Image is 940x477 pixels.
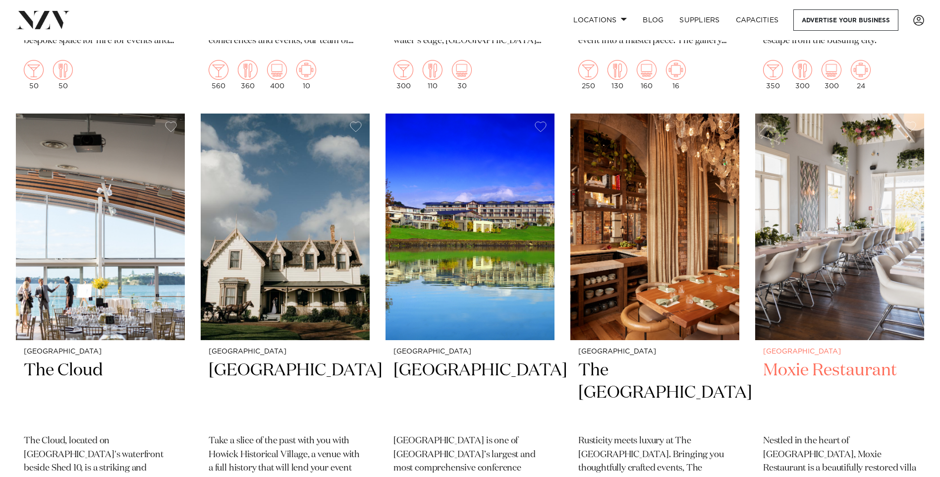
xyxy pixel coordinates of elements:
[16,11,70,29] img: nzv-logo.png
[296,60,316,80] img: meeting.png
[209,60,228,80] img: cocktail.png
[423,60,442,90] div: 110
[24,359,177,426] h2: The Cloud
[24,60,44,80] img: cocktail.png
[637,60,657,90] div: 160
[393,359,547,426] h2: [GEOGRAPHIC_DATA]
[393,348,547,356] small: [GEOGRAPHIC_DATA]
[267,60,287,90] div: 400
[608,60,627,80] img: dining.png
[238,60,258,90] div: 360
[53,60,73,90] div: 50
[578,348,731,356] small: [GEOGRAPHIC_DATA]
[666,60,686,80] img: meeting.png
[393,60,413,90] div: 300
[578,60,598,80] img: cocktail.png
[793,9,898,31] a: Advertise your business
[296,60,316,90] div: 10
[728,9,787,31] a: Capacities
[822,60,841,80] img: theatre.png
[238,60,258,80] img: dining.png
[209,359,362,426] h2: [GEOGRAPHIC_DATA]
[763,348,916,356] small: [GEOGRAPHIC_DATA]
[792,60,812,80] img: dining.png
[24,60,44,90] div: 50
[608,60,627,90] div: 130
[53,60,73,80] img: dining.png
[393,60,413,80] img: cocktail.png
[763,60,783,80] img: cocktail.png
[578,359,731,426] h2: The [GEOGRAPHIC_DATA]
[671,9,727,31] a: SUPPLIERS
[851,60,871,80] img: meeting.png
[452,60,472,80] img: theatre.png
[267,60,287,80] img: theatre.png
[578,60,598,90] div: 250
[763,60,783,90] div: 350
[822,60,841,90] div: 300
[423,60,442,80] img: dining.png
[209,348,362,356] small: [GEOGRAPHIC_DATA]
[635,9,671,31] a: BLOG
[452,60,472,90] div: 30
[637,60,657,80] img: theatre.png
[24,348,177,356] small: [GEOGRAPHIC_DATA]
[565,9,635,31] a: Locations
[209,60,228,90] div: 560
[792,60,812,90] div: 300
[763,359,916,426] h2: Moxie Restaurant
[851,60,871,90] div: 24
[666,60,686,90] div: 16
